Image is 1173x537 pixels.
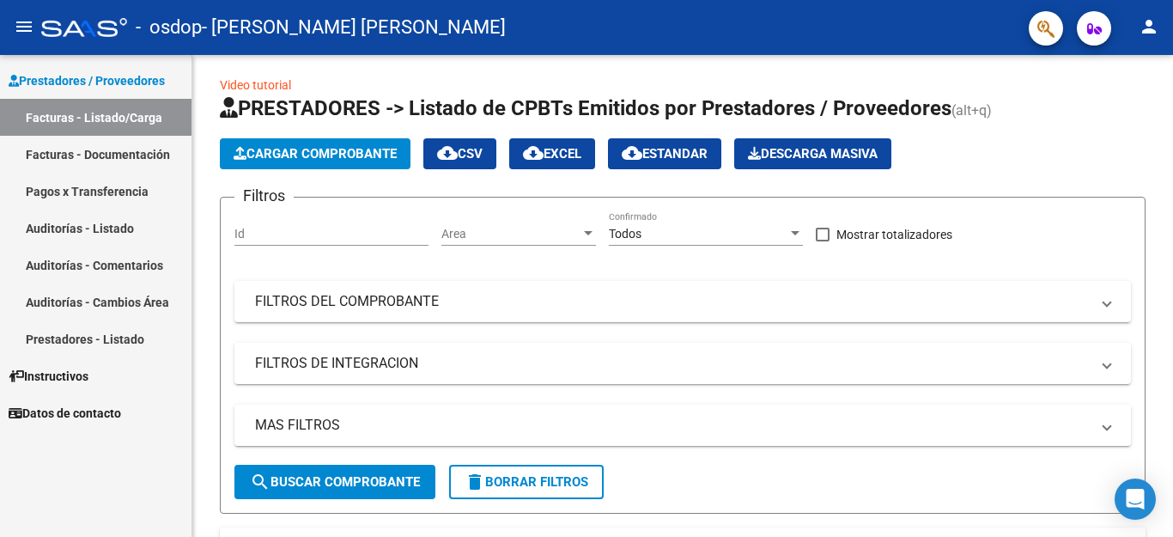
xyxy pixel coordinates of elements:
[465,474,588,490] span: Borrar Filtros
[441,227,580,241] span: Area
[250,474,420,490] span: Buscar Comprobante
[234,281,1131,322] mat-expansion-panel-header: FILTROS DEL COMPROBANTE
[202,9,506,46] span: - [PERSON_NAME] [PERSON_NAME]
[234,343,1131,384] mat-expansion-panel-header: FILTROS DE INTEGRACION
[622,143,642,163] mat-icon: cloud_download
[234,465,435,499] button: Buscar Comprobante
[523,143,544,163] mat-icon: cloud_download
[220,138,410,169] button: Cargar Comprobante
[255,292,1090,311] mat-panel-title: FILTROS DEL COMPROBANTE
[1115,479,1156,520] div: Open Intercom Messenger
[220,78,291,92] a: Video tutorial
[234,146,397,162] span: Cargar Comprobante
[951,102,992,119] span: (alt+q)
[234,184,294,208] h3: Filtros
[836,224,952,245] span: Mostrar totalizadores
[255,354,1090,373] mat-panel-title: FILTROS DE INTEGRACION
[250,472,270,492] mat-icon: search
[608,138,721,169] button: Estandar
[748,146,878,162] span: Descarga Masiva
[255,416,1090,435] mat-panel-title: MAS FILTROS
[734,138,891,169] button: Descarga Masiva
[509,138,595,169] button: EXCEL
[437,146,483,162] span: CSV
[423,138,496,169] button: CSV
[523,146,581,162] span: EXCEL
[220,96,951,120] span: PRESTADORES -> Listado de CPBTs Emitidos por Prestadores / Proveedores
[622,146,708,162] span: Estandar
[734,138,891,169] app-download-masive: Descarga masiva de comprobantes (adjuntos)
[465,472,485,492] mat-icon: delete
[609,227,641,241] span: Todos
[449,465,604,499] button: Borrar Filtros
[9,71,165,90] span: Prestadores / Proveedores
[9,367,88,386] span: Instructivos
[234,405,1131,446] mat-expansion-panel-header: MAS FILTROS
[14,16,34,37] mat-icon: menu
[9,404,121,423] span: Datos de contacto
[437,143,458,163] mat-icon: cloud_download
[136,9,202,46] span: - osdop
[1139,16,1159,37] mat-icon: person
